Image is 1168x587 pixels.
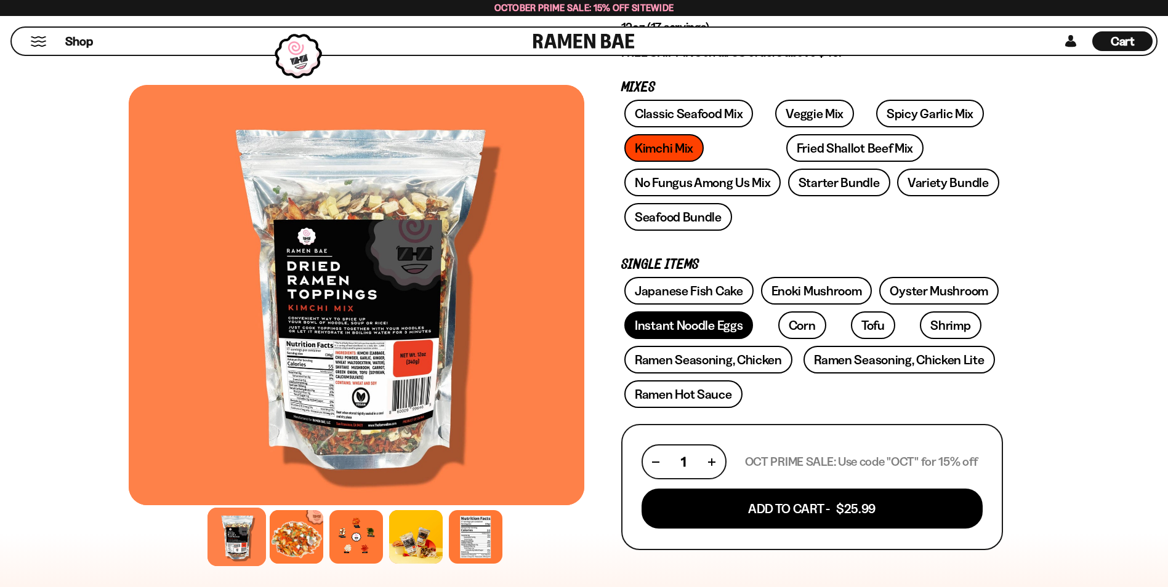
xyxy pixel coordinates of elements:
a: Veggie Mix [775,100,854,127]
a: Spicy Garlic Mix [876,100,984,127]
p: Single Items [621,259,1003,271]
a: Ramen Seasoning, Chicken Lite [804,346,994,373]
a: Japanese Fish Cake [624,277,754,305]
p: Mixes [621,82,1003,94]
a: Oyster Mushroom [879,277,999,305]
a: Instant Noodle Eggs [624,311,753,339]
a: Shrimp [920,311,981,339]
a: Variety Bundle [897,169,999,196]
a: Enoki Mushroom [761,277,872,305]
button: Mobile Menu Trigger [30,36,47,47]
span: 1 [681,454,686,469]
a: Starter Bundle [788,169,890,196]
a: Classic Seafood Mix [624,100,753,127]
span: Shop [65,33,93,50]
p: OCT PRIME SALE: Use code "OCT" for 15% off [745,454,978,469]
a: Fried Shallot Beef Mix [786,134,924,162]
a: Corn [778,311,826,339]
div: Cart [1092,28,1153,55]
a: No Fungus Among Us Mix [624,169,781,196]
span: October Prime Sale: 15% off Sitewide [494,2,674,14]
span: Cart [1111,34,1135,49]
a: Seafood Bundle [624,203,732,231]
a: Tofu [851,311,895,339]
button: Add To Cart - $25.99 [642,489,983,529]
a: Shop [65,31,93,51]
a: Ramen Seasoning, Chicken [624,346,792,373]
a: Ramen Hot Sauce [624,380,743,408]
